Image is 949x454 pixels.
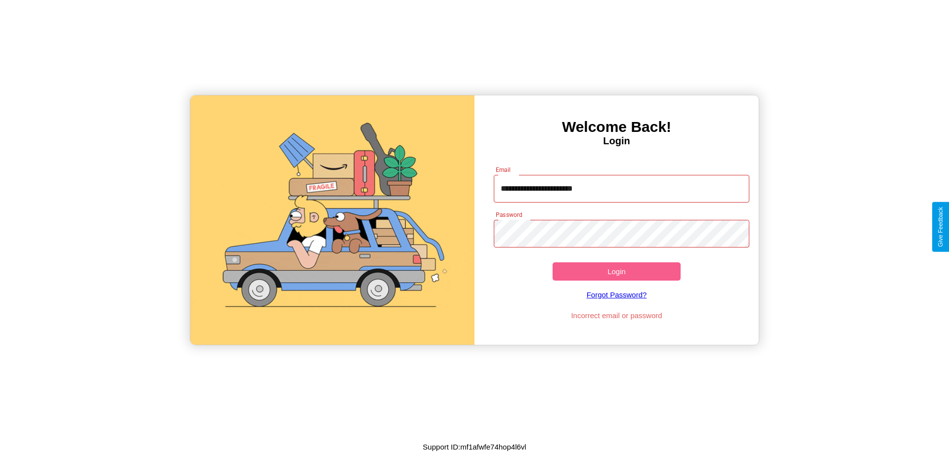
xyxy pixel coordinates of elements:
div: Give Feedback [937,207,944,247]
img: gif [190,95,474,345]
h4: Login [474,135,759,147]
h3: Welcome Back! [474,119,759,135]
p: Incorrect email or password [489,309,745,322]
p: Support ID: mf1afwfe74hop4l6vl [423,440,526,454]
button: Login [553,262,681,281]
label: Email [496,165,511,174]
label: Password [496,210,522,219]
a: Forgot Password? [489,281,745,309]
